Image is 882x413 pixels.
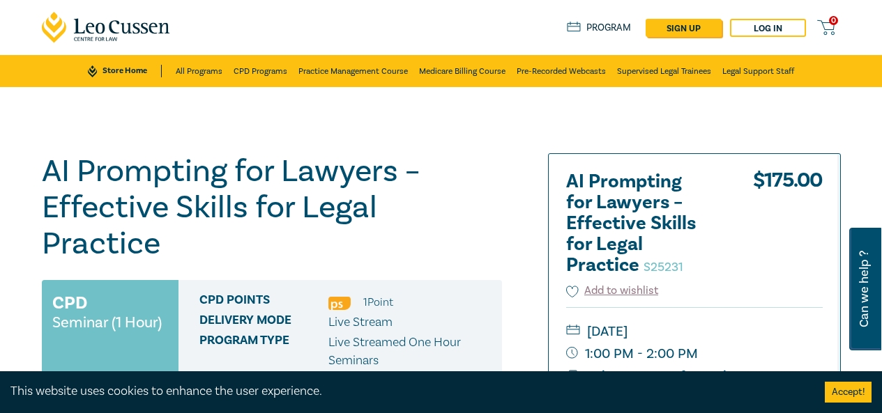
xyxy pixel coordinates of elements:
a: All Programs [176,55,222,87]
span: Delivery Mode [199,313,328,332]
button: Add to wishlist [566,283,659,299]
small: 1:00 PM - 2:00 PM [566,343,823,365]
p: Live Streamed One Hour Seminars [328,334,492,370]
a: sign up [646,19,722,37]
a: Store Home [88,65,161,77]
a: Legal Support Staff [722,55,794,87]
a: Log in [730,19,806,37]
h1: AI Prompting for Lawyers – Effective Skills for Legal Practice [42,153,502,262]
a: Supervised Legal Trainees [617,55,711,87]
span: CPD Points [199,293,328,311]
h3: CPD [52,290,87,315]
span: 0 [829,16,838,25]
div: This website uses cookies to enhance the user experience. [10,382,804,400]
span: Program type [199,334,328,370]
span: Can we help ? [858,236,871,342]
a: Pre-Recorded Webcasts [517,55,606,87]
button: Accept cookies [825,382,872,403]
a: Print Course Information [566,367,743,385]
div: $ 175.00 [753,171,823,283]
li: 1 Point [363,293,393,311]
h2: AI Prompting for Lawyers – Effective Skills for Legal Practice [566,171,720,276]
img: Professional Skills [328,297,351,310]
small: [DATE] [566,320,823,343]
a: CPD Programs [234,55,287,87]
a: Practice Management Course [298,55,408,87]
a: Medicare Billing Course [419,55,505,87]
a: Program [567,22,632,34]
small: Seminar (1 Hour) [52,315,162,329]
span: Live Stream [328,314,393,330]
small: S25231 [644,259,683,275]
